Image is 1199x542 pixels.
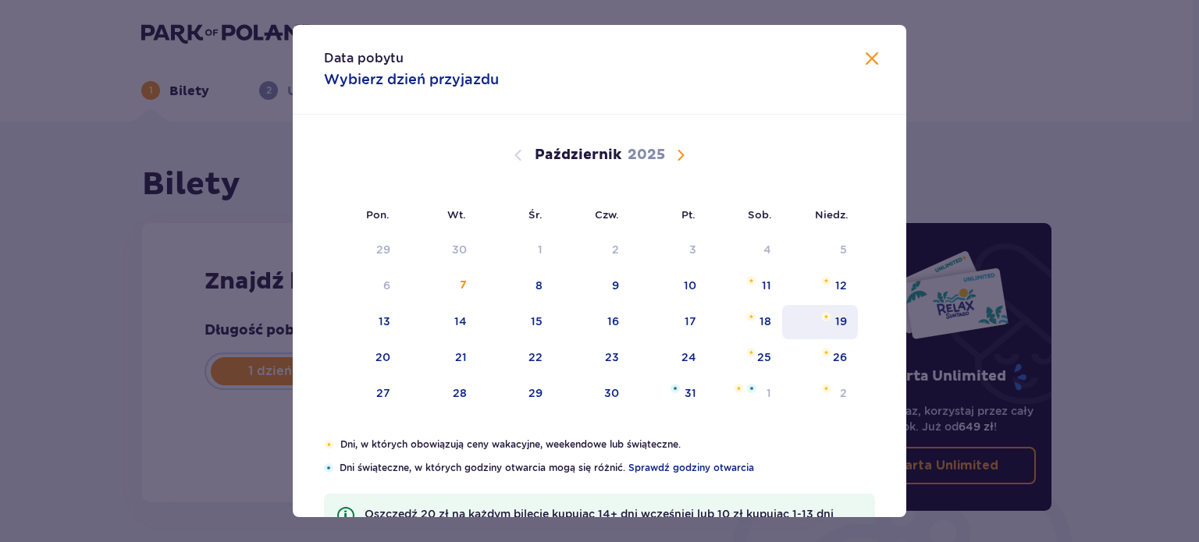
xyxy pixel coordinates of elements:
img: Niebieska gwiazdka [747,384,756,393]
div: 6 [383,278,390,293]
img: Pomarańczowa gwiazdka [821,348,831,357]
div: 7 [460,278,467,293]
div: 23 [605,349,619,365]
div: 30 [452,242,467,257]
td: Data niedostępna. czwartek, 2 października 2025 [553,233,631,267]
td: sobota, 25 października 2025 [707,341,783,375]
td: wtorek, 21 października 2025 [401,341,479,375]
td: piątek, 17 października 2025 [630,305,707,339]
img: Niebieska gwiazdka [671,384,680,393]
div: 1 [767,385,771,401]
small: Czw. [595,208,619,221]
td: niedziela, 12 października 2025 [782,269,858,303]
td: piątek, 24 października 2025 [630,341,707,375]
td: czwartek, 23 października 2025 [553,341,631,375]
div: 1 [538,242,543,257]
td: czwartek, 9 października 2025 [553,269,631,303]
p: Dni świąteczne, w których godziny otwarcia mogą się różnić. [340,461,875,475]
img: Pomarańczowa gwiazdka [821,384,831,393]
p: Październik [535,146,621,165]
td: poniedziałek, 20 października 2025 [324,341,401,375]
div: 2 [840,385,847,401]
div: 30 [604,385,619,401]
div: 28 [453,385,467,401]
td: środa, 15 października 2025 [478,305,553,339]
div: 31 [685,385,696,401]
td: Data niedostępna. wtorek, 30 września 2025 [401,233,479,267]
td: sobota, 11 października 2025 [707,269,783,303]
td: środa, 22 października 2025 [478,341,553,375]
td: wtorek, 7 października 2025 [401,269,479,303]
div: 2 [612,242,619,257]
p: Wybierz dzień przyjazdu [324,70,499,89]
div: 26 [833,349,847,365]
img: Pomarańczowa gwiazdka [746,312,756,321]
td: wtorek, 28 października 2025 [401,377,479,411]
div: 3 [689,242,696,257]
small: Sob. [748,208,772,221]
div: 27 [376,385,390,401]
small: Wt. [447,208,466,221]
div: 17 [685,314,696,329]
img: Pomarańczowa gwiazdka [324,440,334,449]
div: 20 [375,349,390,365]
td: poniedziałek, 27 października 2025 [324,377,401,411]
div: 11 [762,278,771,293]
small: Niedz. [815,208,849,221]
small: Pt. [681,208,696,221]
div: 14 [454,314,467,329]
img: Pomarańczowa gwiazdka [821,312,831,321]
img: Pomarańczowa gwiazdka [734,384,744,393]
div: 12 [835,278,847,293]
td: czwartek, 16 października 2025 [553,305,631,339]
td: Data niedostępna. środa, 1 października 2025 [478,233,553,267]
p: Data pobytu [324,50,404,67]
td: niedziela, 26 października 2025 [782,341,858,375]
div: 5 [840,242,847,257]
div: 4 [763,242,771,257]
td: sobota, 1 listopada 2025 [707,377,783,411]
div: 29 [376,242,390,257]
div: 21 [455,349,467,365]
td: niedziela, 19 października 2025 [782,305,858,339]
td: środa, 29 października 2025 [478,377,553,411]
td: sobota, 18 października 2025 [707,305,783,339]
td: środa, 8 października 2025 [478,269,553,303]
img: Pomarańczowa gwiazdka [746,276,756,285]
button: Następny miesiąc [671,146,690,165]
div: 10 [684,278,696,293]
div: 29 [528,385,543,401]
td: Data niedostępna. poniedziałek, 6 października 2025 [324,269,401,303]
td: poniedziałek, 13 października 2025 [324,305,401,339]
img: Niebieska gwiazdka [324,463,333,473]
div: 9 [612,278,619,293]
div: 18 [760,314,771,329]
div: 25 [757,349,771,365]
small: Pon. [366,208,390,221]
img: Pomarańczowa gwiazdka [746,348,756,357]
p: Oszczędź 20 zł na każdym bilecie kupując 14+ dni wcześniej lub 10 zł kupując 1-13 dni wcześniej! [365,506,863,537]
p: 2025 [628,146,665,165]
td: Data niedostępna. sobota, 4 października 2025 [707,233,783,267]
div: 8 [535,278,543,293]
td: piątek, 31 października 2025 [630,377,707,411]
td: Data niedostępna. niedziela, 5 października 2025 [782,233,858,267]
div: 24 [681,349,696,365]
td: niedziela, 2 listopada 2025 [782,377,858,411]
td: Data niedostępna. poniedziałek, 29 września 2025 [324,233,401,267]
td: piątek, 10 października 2025 [630,269,707,303]
img: Pomarańczowa gwiazdka [821,276,831,285]
p: Dni, w których obowiązują ceny wakacyjne, weekendowe lub świąteczne. [340,437,875,452]
button: Poprzedni miesiąc [509,146,528,165]
td: Data niedostępna. piątek, 3 października 2025 [630,233,707,267]
td: czwartek, 30 października 2025 [553,377,631,411]
div: 22 [528,349,543,365]
button: Zamknij [863,50,881,69]
td: wtorek, 14 października 2025 [401,305,479,339]
small: Śr. [528,208,543,221]
div: 15 [531,314,543,329]
div: 16 [607,314,619,329]
div: 13 [379,314,390,329]
a: Sprawdź godziny otwarcia [628,461,754,475]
